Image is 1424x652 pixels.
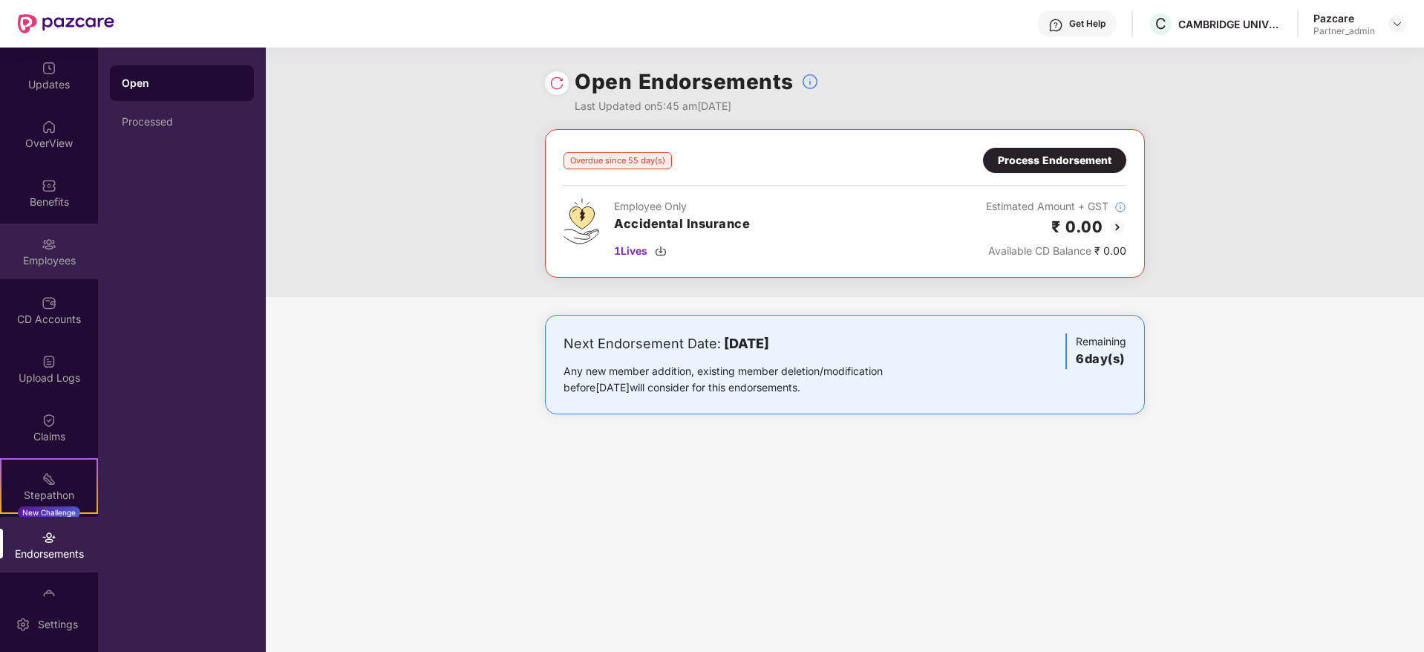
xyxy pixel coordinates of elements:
[724,336,769,351] b: [DATE]
[1313,25,1375,37] div: Partner_admin
[42,120,56,134] img: svg+xml;base64,PHN2ZyBpZD0iSG9tZSIgeG1sbnM9Imh0dHA6Ly93d3cudzMub3JnLzIwMDAvc3ZnIiB3aWR0aD0iMjAiIG...
[42,296,56,310] img: svg+xml;base64,PHN2ZyBpZD0iQ0RfQWNjb3VudHMiIGRhdGEtbmFtZT0iQ0QgQWNjb3VudHMiIHhtbG5zPSJodHRwOi8vd3...
[564,198,599,244] img: svg+xml;base64,PHN2ZyB4bWxucz0iaHR0cDovL3d3dy53My5vcmcvMjAwMC9zdmciIHdpZHRoPSI0OS4zMjEiIGhlaWdodD...
[986,198,1126,215] div: Estimated Amount + GST
[614,198,750,215] div: Employee Only
[1065,333,1126,369] div: Remaining
[42,178,56,193] img: svg+xml;base64,PHN2ZyBpZD0iQmVuZWZpdHMiIHhtbG5zPSJodHRwOi8vd3d3LnczLm9yZy8yMDAwL3N2ZyIgd2lkdGg9Ij...
[42,354,56,369] img: svg+xml;base64,PHN2ZyBpZD0iVXBsb2FkX0xvZ3MiIGRhdGEtbmFtZT0iVXBsb2FkIExvZ3MiIHhtbG5zPSJodHRwOi8vd3...
[1048,18,1063,33] img: svg+xml;base64,PHN2ZyBpZD0iSGVscC0zMngzMiIgeG1sbnM9Imh0dHA6Ly93d3cudzMub3JnLzIwMDAvc3ZnIiB3aWR0aD...
[42,530,56,545] img: svg+xml;base64,PHN2ZyBpZD0iRW5kb3JzZW1lbnRzIiB4bWxucz0iaHR0cDovL3d3dy53My5vcmcvMjAwMC9zdmciIHdpZH...
[1051,215,1103,239] h2: ₹ 0.00
[575,98,819,114] div: Last Updated on 5:45 am[DATE]
[988,244,1091,257] span: Available CD Balance
[16,617,30,632] img: svg+xml;base64,PHN2ZyBpZD0iU2V0dGluZy0yMHgyMCIgeG1sbnM9Imh0dHA6Ly93d3cudzMub3JnLzIwMDAvc3ZnIiB3aW...
[1178,17,1282,31] div: CAMBRIDGE UNIVERSITY PRESS & ASSESSMENT INDIA PRIVATE LIMITED
[655,245,667,257] img: svg+xml;base64,PHN2ZyBpZD0iRG93bmxvYWQtMzJ4MzIiIHhtbG5zPSJodHRwOi8vd3d3LnczLm9yZy8yMDAwL3N2ZyIgd2...
[1,488,97,503] div: Stepathon
[42,589,56,604] img: svg+xml;base64,PHN2ZyBpZD0iTXlfT3JkZXJzIiBkYXRhLW5hbWU9Ik15IE9yZGVycyIgeG1sbnM9Imh0dHA6Ly93d3cudz...
[122,76,242,91] div: Open
[575,65,794,98] h1: Open Endorsements
[614,215,750,234] h3: Accidental Insurance
[1114,201,1126,213] img: svg+xml;base64,PHN2ZyBpZD0iSW5mb18tXzMyeDMyIiBkYXRhLW5hbWU9IkluZm8gLSAzMngzMiIgeG1sbnM9Imh0dHA6Ly...
[998,152,1111,169] div: Process Endorsement
[42,413,56,428] img: svg+xml;base64,PHN2ZyBpZD0iQ2xhaW0iIHhtbG5zPSJodHRwOi8vd3d3LnczLm9yZy8yMDAwL3N2ZyIgd2lkdGg9IjIwIi...
[1155,15,1166,33] span: C
[564,333,930,354] div: Next Endorsement Date:
[986,243,1126,259] div: ₹ 0.00
[1313,11,1375,25] div: Pazcare
[1391,18,1403,30] img: svg+xml;base64,PHN2ZyBpZD0iRHJvcGRvd24tMzJ4MzIiIHhtbG5zPSJodHRwOi8vd3d3LnczLm9yZy8yMDAwL3N2ZyIgd2...
[1108,218,1126,236] img: svg+xml;base64,PHN2ZyBpZD0iQmFjay0yMHgyMCIgeG1sbnM9Imh0dHA6Ly93d3cudzMub3JnLzIwMDAvc3ZnIiB3aWR0aD...
[18,506,80,518] div: New Challenge
[1069,18,1105,30] div: Get Help
[1076,350,1126,369] h3: 6 day(s)
[122,116,242,128] div: Processed
[549,76,564,91] img: svg+xml;base64,PHN2ZyBpZD0iUmVsb2FkLTMyeDMyIiB4bWxucz0iaHR0cDovL3d3dy53My5vcmcvMjAwMC9zdmciIHdpZH...
[42,61,56,76] img: svg+xml;base64,PHN2ZyBpZD0iVXBkYXRlZCIgeG1sbnM9Imh0dHA6Ly93d3cudzMub3JnLzIwMDAvc3ZnIiB3aWR0aD0iMj...
[614,243,647,259] span: 1 Lives
[564,152,672,169] div: Overdue since 55 day(s)
[18,14,114,33] img: New Pazcare Logo
[564,363,930,396] div: Any new member addition, existing member deletion/modification before [DATE] will consider for th...
[801,73,819,91] img: svg+xml;base64,PHN2ZyBpZD0iSW5mb18tXzMyeDMyIiBkYXRhLW5hbWU9IkluZm8gLSAzMngzMiIgeG1sbnM9Imh0dHA6Ly...
[42,472,56,486] img: svg+xml;base64,PHN2ZyB4bWxucz0iaHR0cDovL3d3dy53My5vcmcvMjAwMC9zdmciIHdpZHRoPSIyMSIgaGVpZ2h0PSIyMC...
[33,617,82,632] div: Settings
[42,237,56,252] img: svg+xml;base64,PHN2ZyBpZD0iRW1wbG95ZWVzIiB4bWxucz0iaHR0cDovL3d3dy53My5vcmcvMjAwMC9zdmciIHdpZHRoPS...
